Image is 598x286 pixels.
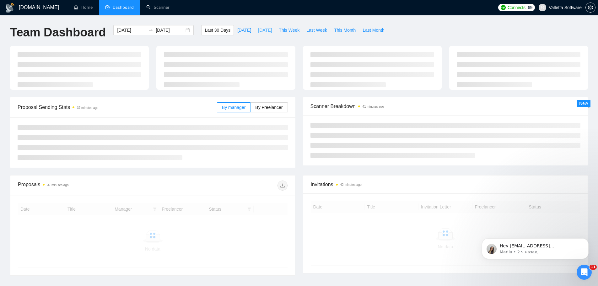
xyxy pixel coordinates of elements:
span: By Freelancer [255,105,283,110]
span: 11 [590,265,597,270]
button: setting [585,3,595,13]
span: Last 30 Days [205,27,230,34]
span: Last Month [363,27,384,34]
a: searchScanner [146,5,170,10]
span: to [148,28,153,33]
time: 41 minutes ago [363,105,384,108]
button: Last Week [303,25,331,35]
span: Dashboard [113,5,134,10]
span: [DATE] [258,27,272,34]
input: Start date [117,27,146,34]
span: Invitations [311,181,580,188]
h1: Team Dashboard [10,25,106,40]
span: Scanner Breakdown [310,102,581,110]
span: New [579,101,588,106]
button: [DATE] [234,25,255,35]
span: 69 [528,4,532,11]
iframe: Intercom live chat [577,265,592,280]
img: upwork-logo.png [501,5,506,10]
span: By manager [222,105,245,110]
span: swap-right [148,28,153,33]
div: Proposals [18,181,153,191]
span: user [540,5,545,10]
span: Proposal Sending Stats [18,103,217,111]
span: This Month [334,27,356,34]
img: logo [5,3,15,13]
a: setting [585,5,595,10]
button: Last Month [359,25,388,35]
input: End date [156,27,184,34]
span: [DATE] [237,27,251,34]
button: This Week [275,25,303,35]
button: This Month [331,25,359,35]
iframe: Intercom notifications сообщение [472,225,598,269]
a: homeHome [74,5,93,10]
button: [DATE] [255,25,275,35]
span: Last Week [306,27,327,34]
p: Message from Mariia, sent 2 ч назад [27,24,108,30]
span: setting [586,5,595,10]
span: This Week [279,27,299,34]
time: 37 minutes ago [77,106,98,110]
button: Last 30 Days [201,25,234,35]
span: dashboard [105,5,110,9]
time: 37 minutes ago [47,183,68,187]
span: Connects: [508,4,526,11]
span: Hey [EMAIL_ADDRESS][DOMAIN_NAME], Looks like your Upwork agency [DOMAIN_NAME]: AI and humans toge... [27,18,107,111]
time: 42 minutes ago [340,183,362,186]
